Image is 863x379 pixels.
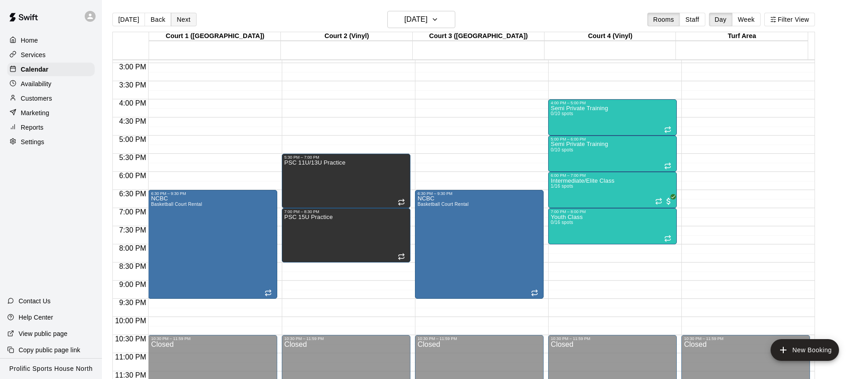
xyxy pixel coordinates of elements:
span: Recurring event [655,198,662,205]
button: Back [145,13,171,26]
p: Availability [21,79,52,88]
span: 8:00 PM [117,244,149,252]
span: 9:30 PM [117,299,149,306]
p: Reports [21,123,43,132]
span: Recurring event [664,162,671,170]
button: Week [732,13,761,26]
button: add [771,339,839,361]
div: 7:00 PM – 8:00 PM: Youth Class [548,208,677,244]
div: 10:30 PM – 11:59 PM [284,336,408,341]
p: Help Center [19,313,53,322]
button: Rooms [647,13,680,26]
a: Customers [7,92,95,105]
span: 3:00 PM [117,63,149,71]
span: 6:30 PM [117,190,149,198]
div: 7:00 PM – 8:30 PM: PSC 15U Practice [282,208,410,262]
span: 4:30 PM [117,117,149,125]
button: Filter View [764,13,815,26]
div: 6:30 PM – 9:30 PM [151,191,274,196]
div: 10:30 PM – 11:59 PM [151,336,274,341]
div: 6:00 PM – 7:00 PM [551,173,674,178]
span: 7:30 PM [117,226,149,234]
span: All customers have paid [664,197,673,206]
span: 0/16 spots filled [551,220,573,225]
span: Recurring event [265,289,272,296]
span: 4:00 PM [117,99,149,107]
p: Settings [21,137,44,146]
div: 10:30 PM – 11:59 PM [418,336,541,341]
button: Staff [680,13,705,26]
span: 10:00 PM [113,317,148,325]
span: 8:30 PM [117,262,149,270]
span: Basketball Court Rental [418,202,469,207]
a: Home [7,34,95,47]
div: 4:00 PM – 5:00 PM [551,101,674,105]
a: Settings [7,135,95,149]
span: Recurring event [531,289,538,296]
span: 10:30 PM [113,335,148,343]
p: Services [21,50,46,59]
a: Services [7,48,95,62]
p: Home [21,36,38,45]
div: 6:00 PM – 7:00 PM: Intermediate/Elite Class [548,172,677,208]
div: Turf Area [676,32,808,41]
span: Basketball Court Rental [151,202,202,207]
div: 7:00 PM – 8:00 PM [551,209,674,214]
p: Contact Us [19,296,51,306]
div: 5:30 PM – 7:00 PM: PSC 11U/13U Practice [282,154,410,208]
div: Court 1 ([GEOGRAPHIC_DATA]) [149,32,281,41]
span: 3:30 PM [117,81,149,89]
span: 9:00 PM [117,281,149,288]
div: Court 2 (Vinyl) [281,32,413,41]
div: 7:00 PM – 8:30 PM [284,209,408,214]
a: Calendar [7,63,95,76]
a: Marketing [7,106,95,120]
p: Marketing [21,108,49,117]
p: Customers [21,94,52,103]
span: 1/16 spots filled [551,184,573,189]
div: 10:30 PM – 11:59 PM [684,336,807,341]
div: Court 3 ([GEOGRAPHIC_DATA]) [413,32,545,41]
div: 5:30 PM – 7:00 PM [284,155,408,160]
div: 6:30 PM – 9:30 PM: NCBC [148,190,277,299]
div: 5:00 PM – 6:00 PM [551,137,674,141]
span: 6:00 PM [117,172,149,180]
span: 11:30 PM [113,371,148,379]
span: 5:30 PM [117,154,149,161]
div: 6:30 PM – 9:30 PM: NCBC [415,190,544,299]
span: Recurring event [398,253,405,260]
div: Court 4 (Vinyl) [545,32,676,41]
span: 0/10 spots filled [551,147,573,152]
a: Availability [7,77,95,91]
div: 10:30 PM – 11:59 PM [551,336,674,341]
span: 0/10 spots filled [551,111,573,116]
button: [DATE] [387,11,455,28]
span: Recurring event [398,199,405,206]
button: Next [171,13,196,26]
p: Prolific Sports House North [10,364,93,374]
p: View public page [19,329,67,338]
span: Recurring event [664,126,671,133]
span: 5:00 PM [117,136,149,143]
span: 7:00 PM [117,208,149,216]
button: [DATE] [112,13,145,26]
div: 6:30 PM – 9:30 PM [418,191,541,196]
button: Day [709,13,733,26]
div: 5:00 PM – 6:00 PM: Semi Private Training [548,136,677,172]
span: Recurring event [664,235,671,242]
div: 4:00 PM – 5:00 PM: Semi Private Training [548,99,677,136]
p: Calendar [21,65,48,74]
span: 11:00 PM [113,353,148,361]
p: Copy public page link [19,345,80,355]
a: Reports [7,121,95,134]
h6: [DATE] [405,13,428,26]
